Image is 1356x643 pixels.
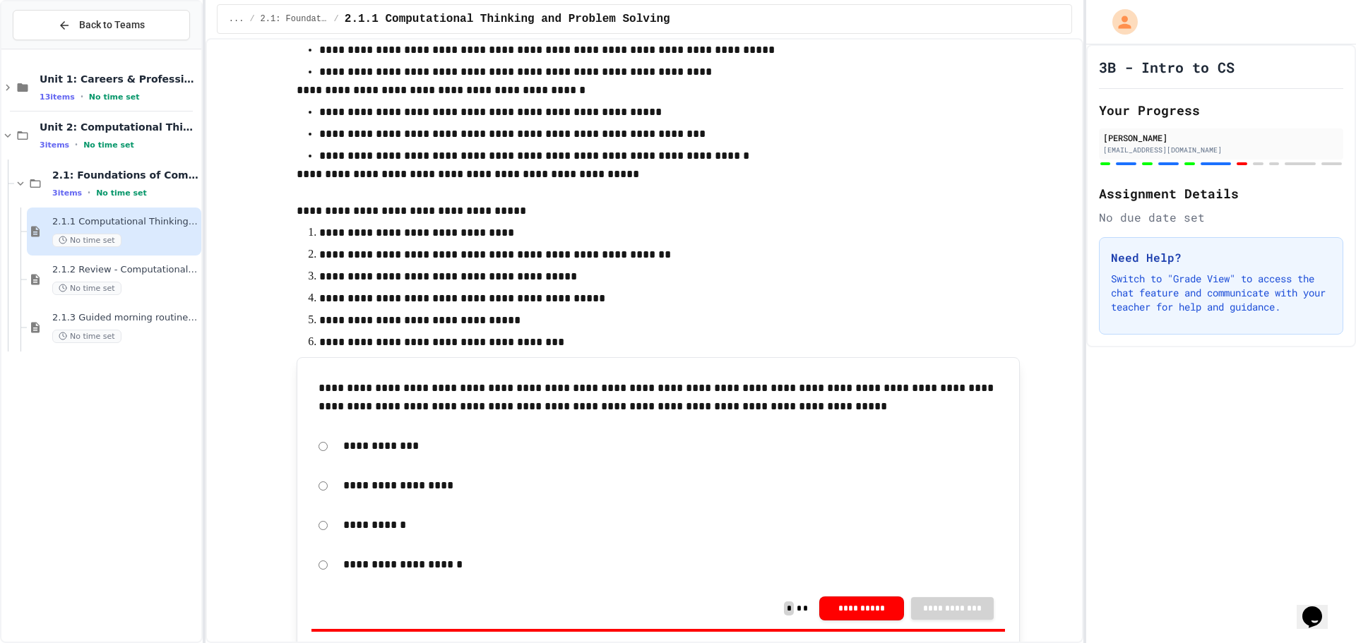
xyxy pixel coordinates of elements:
[1103,131,1339,144] div: [PERSON_NAME]
[75,139,78,150] span: •
[52,234,121,247] span: No time set
[52,264,198,276] span: 2.1.2 Review - Computational Thinking and Problem Solving
[229,13,244,25] span: ...
[249,13,254,25] span: /
[40,140,69,150] span: 3 items
[40,73,198,85] span: Unit 1: Careers & Professionalism
[52,216,198,228] span: 2.1.1 Computational Thinking and Problem Solving
[1099,184,1343,203] h2: Assignment Details
[52,312,198,324] span: 2.1.3 Guided morning routine flowchart
[1099,100,1343,120] h2: Your Progress
[52,188,82,198] span: 3 items
[1099,57,1235,77] h1: 3B - Intro to CS
[83,140,134,150] span: No time set
[1098,6,1141,38] div: My Account
[81,91,83,102] span: •
[334,13,339,25] span: /
[1103,145,1339,155] div: [EMAIL_ADDRESS][DOMAIN_NAME]
[40,121,198,133] span: Unit 2: Computational Thinking & Problem-Solving
[1111,272,1331,314] p: Switch to "Grade View" to access the chat feature and communicate with your teacher for help and ...
[52,169,198,181] span: 2.1: Foundations of Computational Thinking
[88,187,90,198] span: •
[89,92,140,102] span: No time set
[345,11,670,28] span: 2.1.1 Computational Thinking and Problem Solving
[79,18,145,32] span: Back to Teams
[1111,249,1331,266] h3: Need Help?
[1099,209,1343,226] div: No due date set
[40,92,75,102] span: 13 items
[1297,587,1342,629] iframe: chat widget
[52,330,121,343] span: No time set
[52,282,121,295] span: No time set
[261,13,328,25] span: 2.1: Foundations of Computational Thinking
[96,188,147,198] span: No time set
